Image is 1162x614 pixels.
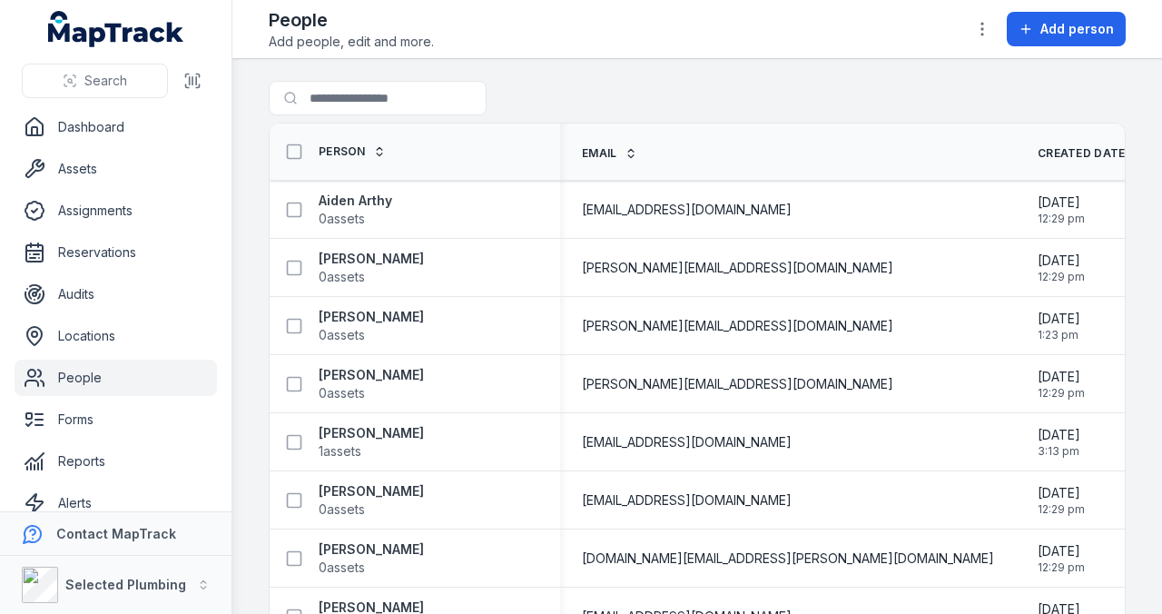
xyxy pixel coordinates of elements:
time: 1/14/2025, 12:29:42 PM [1038,252,1085,284]
strong: [PERSON_NAME] [319,308,424,326]
span: 1:23 pm [1038,328,1080,342]
a: Assets [15,151,217,187]
span: [DATE] [1038,426,1080,444]
button: Search [22,64,168,98]
strong: Selected Plumbing [65,577,186,592]
span: 0 assets [319,500,365,519]
time: 1/14/2025, 12:29:42 PM [1038,542,1085,575]
a: Assignments [15,193,217,229]
a: Locations [15,318,217,354]
a: Aiden Arthy0assets [319,192,392,228]
span: 0 assets [319,326,365,344]
strong: [PERSON_NAME] [319,366,424,384]
strong: [PERSON_NAME] [319,250,424,268]
strong: Aiden Arthy [319,192,392,210]
time: 2/13/2025, 1:23:00 PM [1038,310,1080,342]
a: Dashboard [15,109,217,145]
a: Created Date [1038,146,1146,161]
a: [PERSON_NAME]0assets [319,308,424,344]
span: 12:29 pm [1038,502,1085,517]
a: [PERSON_NAME]0assets [319,366,424,402]
span: 0 assets [319,384,365,402]
time: 2/28/2025, 3:13:20 PM [1038,426,1080,459]
span: [PERSON_NAME][EMAIL_ADDRESS][DOMAIN_NAME] [582,259,893,277]
span: 0 assets [319,559,365,577]
span: Add people, edit and more. [269,33,434,51]
span: Created Date [1038,146,1126,161]
span: [DOMAIN_NAME][EMAIL_ADDRESS][PERSON_NAME][DOMAIN_NAME] [582,550,994,568]
span: 12:29 pm [1038,212,1085,226]
a: Forms [15,401,217,438]
span: [EMAIL_ADDRESS][DOMAIN_NAME] [582,201,792,219]
span: [DATE] [1038,542,1085,560]
span: Search [84,72,127,90]
strong: Contact MapTrack [56,526,176,541]
time: 1/14/2025, 12:29:42 PM [1038,193,1085,226]
strong: [PERSON_NAME] [319,482,424,500]
span: [DATE] [1038,193,1085,212]
a: MapTrack [48,11,184,47]
span: [DATE] [1038,252,1085,270]
a: Person [319,144,386,159]
a: [PERSON_NAME]1assets [319,424,424,460]
span: [PERSON_NAME][EMAIL_ADDRESS][DOMAIN_NAME] [582,375,893,393]
strong: [PERSON_NAME] [319,424,424,442]
a: Email [582,146,637,161]
a: Audits [15,276,217,312]
a: People [15,360,217,396]
a: [PERSON_NAME]0assets [319,250,424,286]
span: 1 assets [319,442,361,460]
time: 1/14/2025, 12:29:42 PM [1038,484,1085,517]
span: Person [319,144,366,159]
a: [PERSON_NAME]0assets [319,482,424,519]
time: 1/14/2025, 12:29:42 PM [1038,368,1085,401]
a: Reservations [15,234,217,271]
a: [PERSON_NAME]0assets [319,540,424,577]
button: Add person [1007,12,1126,46]
span: [PERSON_NAME][EMAIL_ADDRESS][DOMAIN_NAME] [582,317,893,335]
a: Alerts [15,485,217,521]
strong: [PERSON_NAME] [319,540,424,559]
span: 3:13 pm [1038,444,1080,459]
span: Add person [1040,20,1114,38]
a: Reports [15,443,217,480]
span: [EMAIL_ADDRESS][DOMAIN_NAME] [582,433,792,451]
span: Email [582,146,617,161]
span: 12:29 pm [1038,270,1085,284]
span: 12:29 pm [1038,560,1085,575]
span: [DATE] [1038,484,1085,502]
span: [DATE] [1038,310,1080,328]
span: 12:29 pm [1038,386,1085,401]
span: [DATE] [1038,368,1085,386]
span: 0 assets [319,210,365,228]
span: [EMAIL_ADDRESS][DOMAIN_NAME] [582,491,792,510]
span: 0 assets [319,268,365,286]
h2: People [269,7,434,33]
